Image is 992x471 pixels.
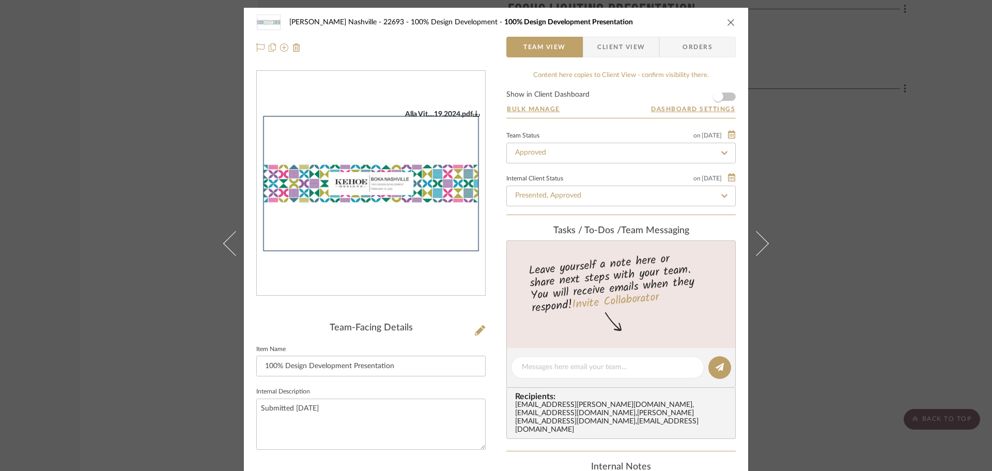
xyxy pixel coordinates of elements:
span: Team View [523,37,566,57]
input: Type to Search… [506,143,736,163]
span: 100% Design Development Presentation [504,19,633,26]
span: Tasks / To-Dos / [553,226,621,235]
div: Team Status [506,133,539,139]
div: Content here copies to Client View - confirm visibility there. [506,70,736,81]
span: on [693,175,701,181]
span: [DATE] [701,132,723,139]
label: Item Name [256,347,286,352]
span: Client View [597,37,645,57]
div: Leave yourself a note here or share next steps with your team. You will receive emails when they ... [505,248,737,317]
input: Type to Search… [506,186,736,206]
span: Orders [671,37,724,57]
span: [DATE] [701,175,723,182]
a: Invite Collaborator [571,288,660,314]
button: Dashboard Settings [650,104,736,114]
img: Remove from project [292,43,301,52]
button: Bulk Manage [506,104,561,114]
div: [EMAIL_ADDRESS][PERSON_NAME][DOMAIN_NAME] , [EMAIL_ADDRESS][DOMAIN_NAME] , [PERSON_NAME][EMAIL_AD... [515,401,731,434]
span: 100% Design Development [411,19,504,26]
div: team Messaging [506,225,736,237]
div: Internal Client Status [506,176,563,181]
img: 2745c59e-85cc-4c96-a18c-7c753b8772f8_48x40.jpg [256,12,281,33]
label: Internal Description [256,389,310,394]
div: Alla Vit....19.2024.pdf [405,110,480,119]
div: Team-Facing Details [256,323,486,334]
div: 0 [257,110,485,257]
img: 2745c59e-85cc-4c96-a18c-7c753b8772f8_436x436.jpg [257,110,485,257]
input: Enter Item Name [256,356,486,376]
button: close [726,18,736,27]
span: Recipients: [515,392,731,401]
span: on [693,132,701,139]
span: [PERSON_NAME] Nashville - 22693 [289,19,411,26]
